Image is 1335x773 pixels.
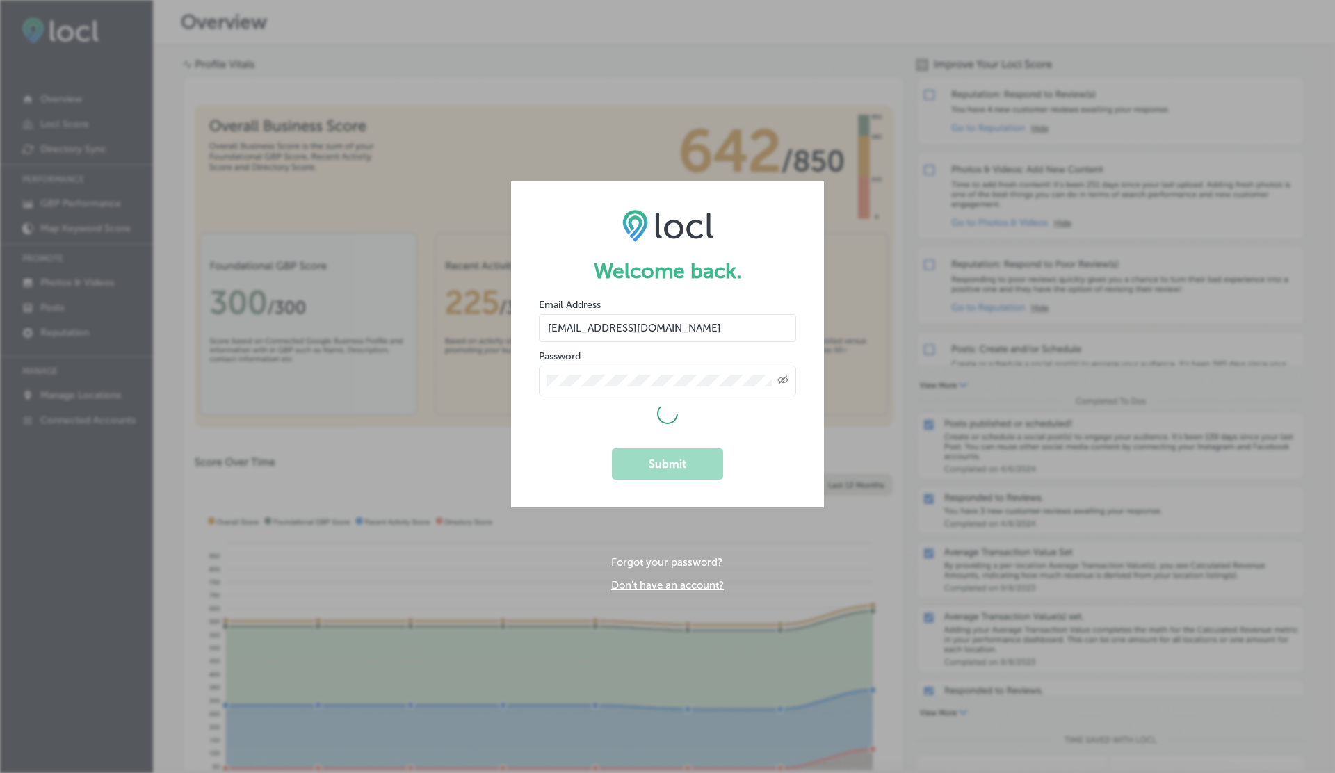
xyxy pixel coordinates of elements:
[612,448,723,480] button: Submit
[539,350,581,362] label: Password
[539,259,796,284] h1: Welcome back.
[611,579,724,592] a: Don't have an account?
[622,209,713,241] img: LOCL logo
[611,556,722,569] a: Forgot your password?
[539,299,601,311] label: Email Address
[777,375,788,387] span: Toggle password visibility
